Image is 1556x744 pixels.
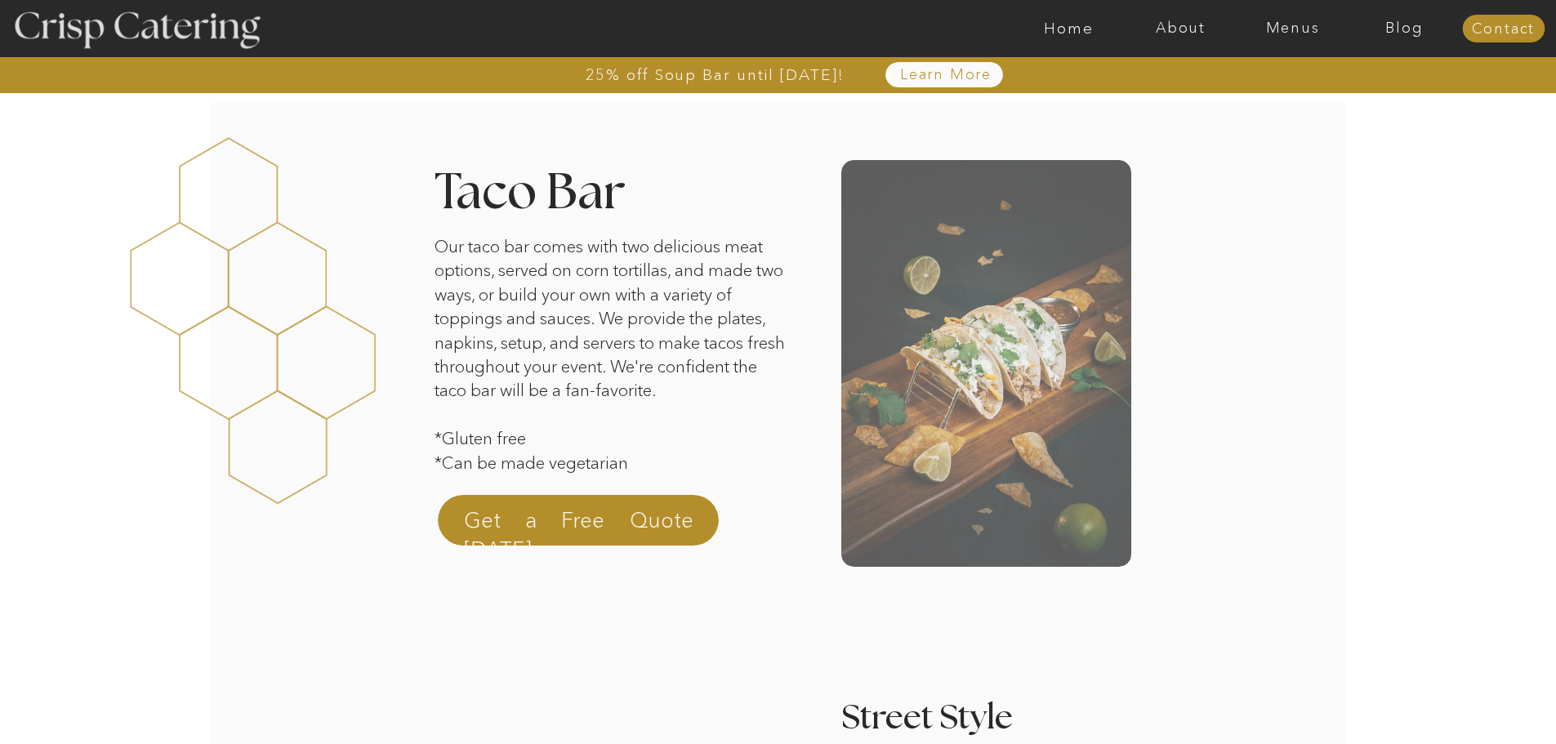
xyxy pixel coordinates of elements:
h3: Street Style [841,702,1102,737]
a: Get a Free Quote [DATE] [464,506,693,545]
h2: Taco Bar [435,169,748,212]
a: Home [1013,20,1125,37]
a: About [1125,20,1237,37]
a: Learn More [863,67,1030,83]
p: Our taco bar comes with two delicious meat options, served on corn tortillas, and made two ways, ... [435,234,791,489]
a: Contact [1462,21,1545,38]
a: 25% off Soup Bar until [DATE]! [527,67,903,83]
a: Menus [1237,20,1349,37]
a: Blog [1349,20,1460,37]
